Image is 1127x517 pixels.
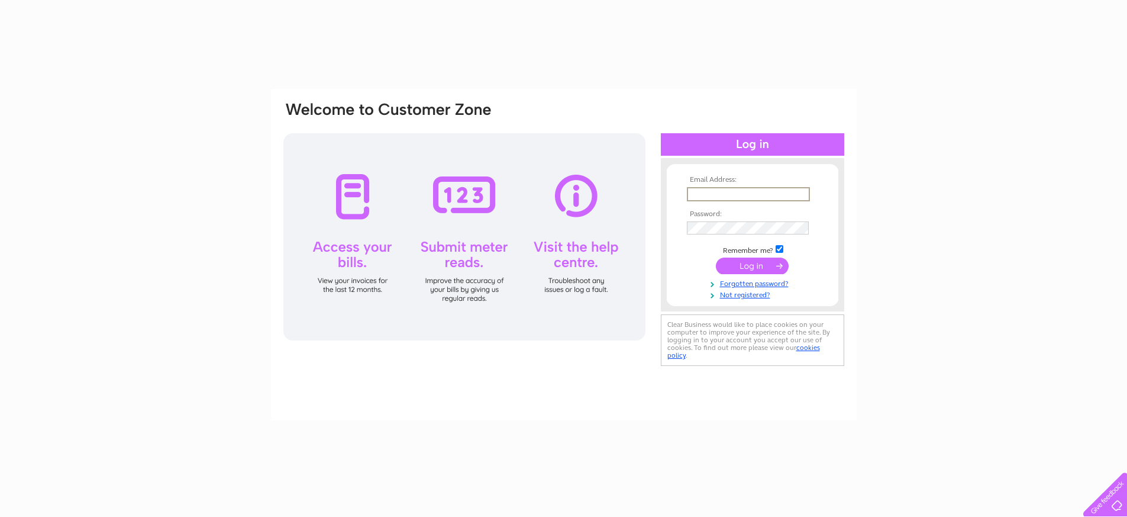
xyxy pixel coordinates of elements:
th: Password: [684,210,821,219]
input: Submit [716,258,789,274]
td: Remember me? [684,243,821,255]
div: Clear Business would like to place cookies on your computer to improve your experience of the sit... [661,314,844,366]
a: cookies policy [667,343,820,359]
a: Forgotten password? [687,277,821,288]
th: Email Address: [684,176,821,184]
a: Not registered? [687,288,821,300]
